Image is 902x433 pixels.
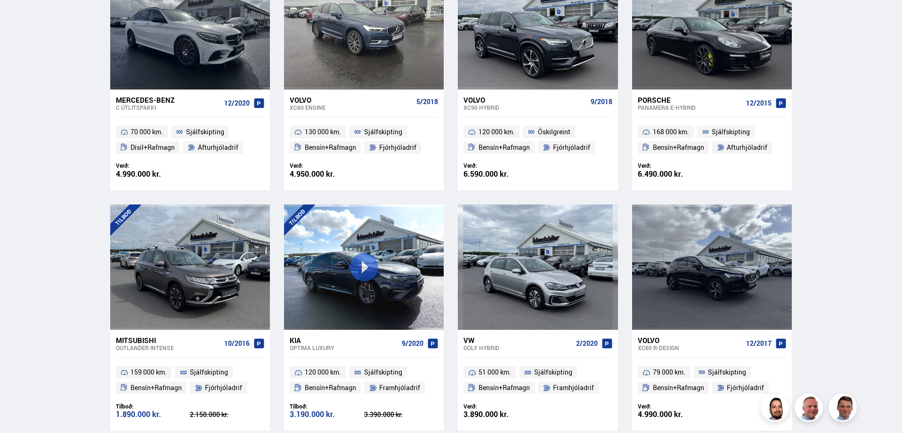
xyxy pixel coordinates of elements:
span: Bensín+Rafmagn [479,382,530,393]
span: Framhjóladrif [553,382,594,393]
span: Afturhjóladrif [198,142,238,153]
a: Volvo XC60 R-DESIGN 12/2017 79 000 km. Sjálfskipting Bensín+Rafmagn Fjórhjóladrif Verð: 4.990.000... [632,330,792,431]
span: Sjálfskipting [364,367,402,378]
span: Fjórhjóladrif [205,382,242,393]
div: Verð: [290,162,364,169]
div: C ÚTLITSPAKKI [116,104,220,111]
a: Porsche Panamera E-HYBRID 12/2015 168 000 km. Sjálfskipting Bensín+Rafmagn Afturhjóladrif Verð: 6... [632,90,792,190]
span: 2/2020 [576,340,598,347]
span: Sjálfskipting [186,126,224,138]
div: Volvo [290,96,413,104]
div: Volvo [463,96,586,104]
span: 12/2017 [746,340,772,347]
div: 4.990.000 kr. [638,410,712,418]
span: Afturhjóladrif [727,142,767,153]
img: siFngHWaQ9KaOqBr.png [796,395,824,423]
span: Bensín+Rafmagn [130,382,182,393]
a: VW Golf HYBRID 2/2020 51 000 km. Sjálfskipting Bensín+Rafmagn Framhjóladrif Verð: 3.890.000 kr. [458,330,618,431]
div: Mitsubishi [116,336,220,344]
div: Verð: [463,403,538,410]
span: Framhjóladrif [379,382,420,393]
div: 1.890.000 kr. [116,410,190,418]
div: 2.150.000 kr. [190,411,264,418]
div: Mercedes-Benz [116,96,220,104]
span: Sjálfskipting [190,367,228,378]
span: Fjórhjóladrif [553,142,590,153]
span: Óskilgreint [538,126,570,138]
span: Fjórhjóladrif [379,142,416,153]
span: 10/2016 [224,340,250,347]
div: Porsche [638,96,742,104]
span: 79 000 km. [653,367,685,378]
a: Mitsubishi Outlander INTENSE 10/2016 159 000 km. Sjálfskipting Bensín+Rafmagn Fjórhjóladrif Tilbo... [110,330,270,431]
div: 4.990.000 kr. [116,170,190,178]
div: 3.390.000 kr. [364,411,439,418]
div: Volvo [638,336,742,344]
span: Fjórhjóladrif [727,382,764,393]
span: Sjálfskipting [708,367,746,378]
span: Bensín+Rafmagn [653,382,704,393]
span: Sjálfskipting [712,126,750,138]
div: 3.890.000 kr. [463,410,538,418]
div: Panamera E-HYBRID [638,104,742,111]
div: Tilboð: [290,403,364,410]
span: 12/2020 [224,99,250,107]
span: 9/2018 [591,98,612,106]
span: 168 000 km. [653,126,689,138]
div: Verð: [638,162,712,169]
span: 51 000 km. [479,367,511,378]
div: XC90 HYBRID [463,104,586,111]
div: 3.190.000 kr. [290,410,364,418]
div: Optima LUXURY [290,344,398,351]
span: 70 000 km. [130,126,163,138]
span: Bensín+Rafmagn [305,382,356,393]
div: Verð: [463,162,538,169]
div: XC60 ENGINE [290,104,413,111]
a: Volvo XC60 ENGINE 5/2018 130 000 km. Sjálfskipting Bensín+Rafmagn Fjórhjóladrif Verð: 4.950.000 kr. [284,90,444,190]
div: Verð: [638,403,712,410]
span: 5/2018 [416,98,438,106]
span: Bensín+Rafmagn [479,142,530,153]
span: 159 000 km. [130,367,167,378]
span: 9/2020 [402,340,423,347]
div: Verð: [116,162,190,169]
span: Dísil+Rafmagn [130,142,175,153]
div: VW [463,336,572,344]
a: Mercedes-Benz C ÚTLITSPAKKI 12/2020 70 000 km. Sjálfskipting Dísil+Rafmagn Afturhjóladrif Verð: 4... [110,90,270,190]
a: Volvo XC90 HYBRID 9/2018 120 000 km. Óskilgreint Bensín+Rafmagn Fjórhjóladrif Verð: 6.590.000 kr. [458,90,618,190]
span: 130 000 km. [305,126,341,138]
div: 4.950.000 kr. [290,170,364,178]
span: 12/2015 [746,99,772,107]
div: Outlander INTENSE [116,344,220,351]
span: 120 000 km. [479,126,515,138]
span: Bensín+Rafmagn [305,142,356,153]
div: 6.490.000 kr. [638,170,712,178]
span: Bensín+Rafmagn [653,142,704,153]
div: Kia [290,336,398,344]
div: Tilboð: [116,403,190,410]
span: 120 000 km. [305,367,341,378]
button: Open LiveChat chat widget [8,4,36,32]
div: Golf HYBRID [463,344,572,351]
div: XC60 R-DESIGN [638,344,742,351]
img: FbJEzSuNWCJXmdc-.webp [830,395,858,423]
a: Kia Optima LUXURY 9/2020 120 000 km. Sjálfskipting Bensín+Rafmagn Framhjóladrif Tilboð: 3.190.000... [284,330,444,431]
img: nhp88E3Fdnt1Opn2.png [762,395,790,423]
div: 6.590.000 kr. [463,170,538,178]
span: Sjálfskipting [534,367,572,378]
span: Sjálfskipting [364,126,402,138]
